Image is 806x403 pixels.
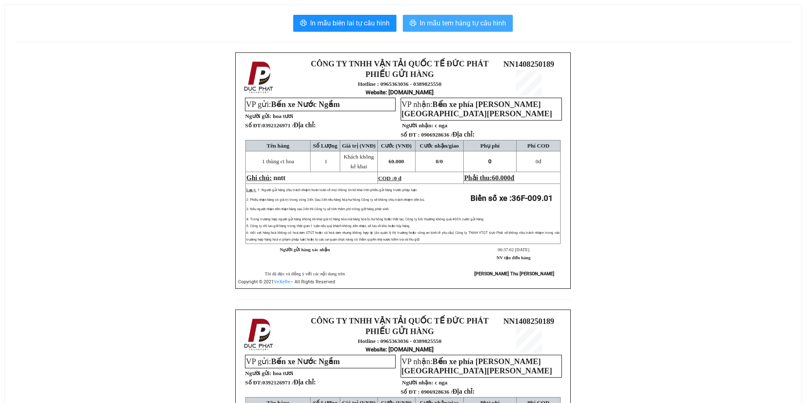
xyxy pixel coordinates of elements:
strong: [PERSON_NAME] Thu [PERSON_NAME] [474,271,554,277]
strong: Hotline : 0965363036 - 0389825550 [358,81,442,87]
span: Website [366,89,385,96]
span: In mẫu tem hàng tự cấu hình [420,18,506,28]
span: 0 [536,158,539,164]
span: đ [536,158,541,164]
span: hoa tươi [273,370,293,376]
span: 6: Đối với hàng hoá không có hoá đơn GTGT hoặc có hoá đơn nhưng không hợp lệ (do quản lý thị trườ... [246,231,560,241]
span: Cước nhận/giao [420,143,459,149]
span: hoa tươi [273,113,293,119]
span: c nga [435,379,447,386]
span: 60.000 [492,174,511,181]
strong: PHIẾU GỬI HÀNG [366,70,434,79]
span: 0 [488,158,492,164]
span: 3: Nếu người nhận đến nhận hàng sau 24h thì Công ty sẽ tính thêm phí trông giữ hàng phát sinh. [246,207,389,211]
span: 5: Công ty chỉ lưu giữ hàng trong thời gian 1 tuần nếu quý khách không đến nhận, sẽ lưu về kho ho... [246,224,410,228]
span: Bến xe phía [PERSON_NAME][GEOGRAPHIC_DATA][PERSON_NAME] [402,100,552,118]
strong: CÔNG TY TNHH VẬN TẢI QUỐC TẾ ĐỨC PHÁT [311,59,489,68]
span: nntt [273,174,285,181]
span: 0 đ [394,175,401,181]
span: Địa chỉ: [452,131,475,138]
strong: : [DOMAIN_NAME] [366,89,434,96]
span: 0906928636 / [421,132,475,138]
span: 06:37:02 [DATE] [498,247,529,252]
span: VP gửi: [246,100,340,109]
span: 0906928636 / [421,389,475,395]
strong: CÔNG TY TNHH VẬN TẢI QUỐC TẾ ĐỨC PHÁT [311,316,489,325]
span: Phải thu: [464,174,514,181]
span: Bến xe Nước Ngầm [271,357,340,366]
span: 0/ [436,158,443,164]
span: 0 [440,158,443,164]
strong: Số ĐT : [401,132,420,138]
img: logo [242,317,277,352]
span: Bến xe phía [PERSON_NAME][GEOGRAPHIC_DATA][PERSON_NAME] [402,357,552,375]
span: VP gửi: [246,357,340,366]
strong: Số ĐT: [245,122,316,129]
span: COD : [378,175,402,181]
strong: Biển số xe : [470,194,553,203]
span: 36F-009.01 [512,194,553,203]
span: 0392126971 / [262,122,316,129]
strong: Người nhận: [402,122,433,129]
strong: Hotline : 0965363036 - 0389825550 [358,338,442,344]
span: NN1408250189 [503,60,554,69]
span: Ghi chú: [246,174,272,181]
strong: Người gửi hàng xác nhận [280,247,330,252]
span: printer [410,19,416,27]
span: Địa chỉ: [294,121,316,129]
a: VeXeRe [274,279,290,285]
span: Copyright © 2021 – All Rights Reserved [238,279,335,285]
strong: Người nhận: [402,379,433,386]
span: Phí COD [527,143,549,149]
span: Địa chỉ: [294,378,316,386]
span: Lưu ý: [246,188,256,192]
button: printerIn mẫu tem hàng tự cấu hình [403,15,513,32]
span: 4: Trong trường hợp người gửi hàng không kê khai giá trị hàng hóa mà hàng hóa bị hư hỏng hoặc thấ... [246,217,484,221]
span: 1 [325,158,327,164]
span: Website [366,346,385,353]
span: Khách không kê khai [344,154,374,170]
span: Tôi đã đọc và đồng ý với các nội dung trên [265,271,345,276]
span: 1 thùng ct hoa [262,158,294,164]
span: Giá trị (VNĐ) [342,143,376,149]
span: 0392126971 / [262,379,316,386]
span: Địa chỉ: [452,388,475,395]
span: VP nhận: [402,357,552,375]
strong: NV tạo đơn hàng [497,255,531,260]
strong: : [DOMAIN_NAME] [366,346,434,353]
button: printerIn mẫu biên lai tự cấu hình [293,15,396,32]
strong: Người gửi: [245,370,271,376]
span: Phụ phí [480,143,499,149]
span: In mẫu biên lai tự cấu hình [310,18,390,28]
span: VP nhận: [402,100,552,118]
span: NN1408250189 [503,317,554,326]
span: đ [511,174,514,181]
strong: Số ĐT: [245,379,316,386]
img: logo [242,60,277,95]
span: Tên hàng [267,143,289,149]
span: 60.000 [388,158,404,164]
strong: PHIẾU GỬI HÀNG [366,327,434,336]
span: 2: Phiếu nhận hàng có giá trị trong vòng 24h. Sau 24h nếu hàng hóa hư hỏng Công ty sẽ không chịu ... [246,198,424,202]
span: printer [300,19,307,27]
span: c nga [435,122,447,129]
span: 1: Người gửi hàng chịu trách nhiệm hoàn toàn về mọi thông tin kê khai trên phiếu gửi hàng trước p... [258,188,418,192]
span: Số Lượng [313,143,338,149]
strong: Người gửi: [245,113,271,119]
span: Cước (VNĐ) [381,143,412,149]
strong: Số ĐT : [401,389,420,395]
span: Bến xe Nước Ngầm [271,100,340,109]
